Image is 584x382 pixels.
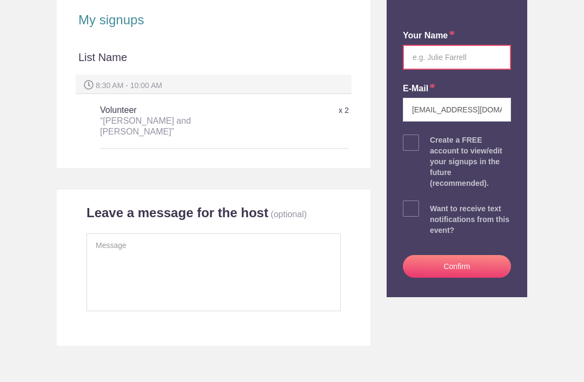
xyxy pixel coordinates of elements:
input: e.g. julie@gmail.com [403,98,511,122]
div: “[PERSON_NAME] and [PERSON_NAME]” [100,116,266,137]
label: your name [403,30,455,42]
div: Want to receive text notifications from this event? [430,203,511,236]
p: (optional) [271,210,307,219]
img: Spot time [84,80,94,90]
h5: Volunteer [100,99,266,143]
div: 8:30 AM - 10:00 AM [76,75,351,94]
div: Create a FREE account to view/edit your signups in the future (recommended). [430,135,511,189]
h2: My signups [78,12,349,28]
h2: Leave a message for the host [87,205,268,221]
input: e.g. Julie Farrell [403,45,511,70]
div: x 2 [266,101,349,120]
label: E-mail [403,83,435,95]
button: Confirm [403,255,511,278]
div: List Name [78,50,349,75]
